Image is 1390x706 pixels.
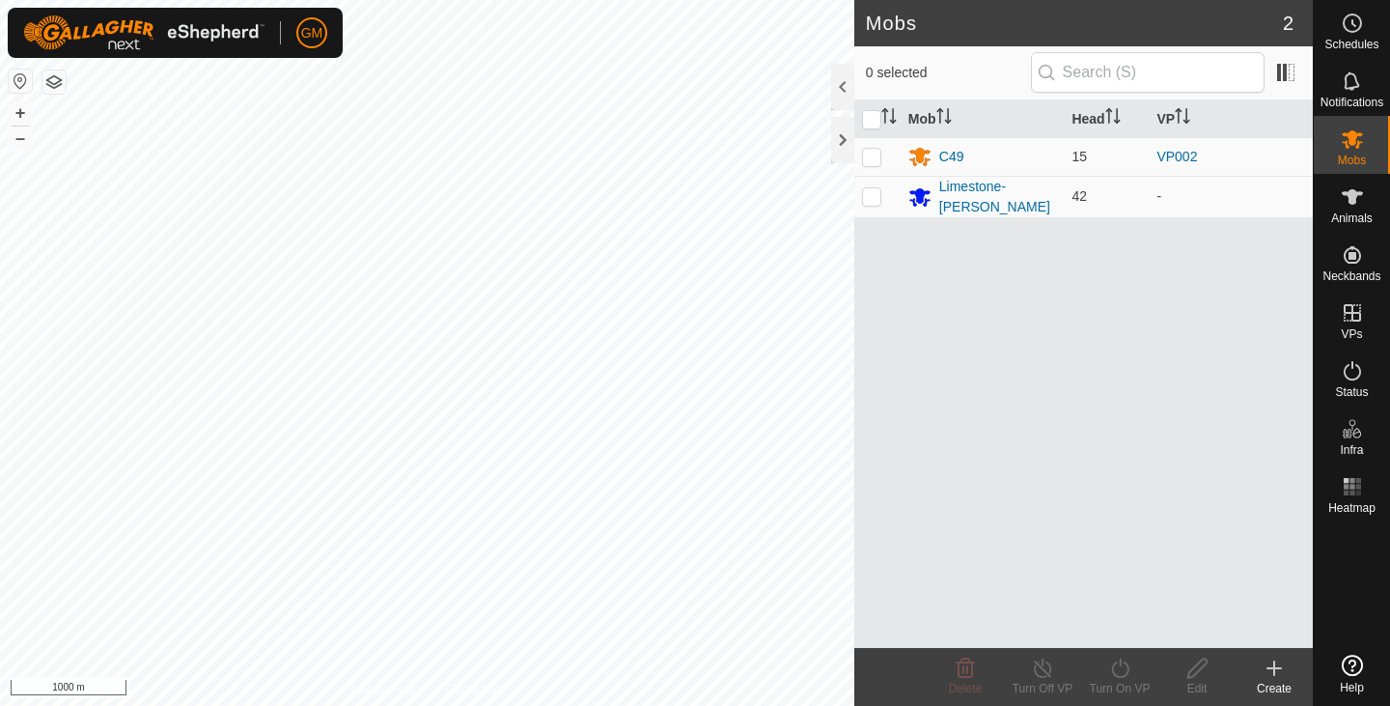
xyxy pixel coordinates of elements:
p-sorticon: Activate to sort [936,111,952,127]
button: + [9,101,32,125]
span: 2 [1283,9,1293,38]
button: – [9,127,32,150]
button: Reset Map [9,70,32,93]
a: Privacy Policy [350,681,423,698]
th: VP [1149,100,1313,138]
span: GM [301,23,323,43]
a: VP002 [1156,149,1197,164]
div: Create [1236,680,1313,697]
p-sorticon: Activate to sort [1175,111,1190,127]
div: Turn On VP [1081,680,1158,697]
span: Delete [949,682,983,695]
h2: Mobs [866,12,1283,35]
a: Help [1314,647,1390,701]
input: Search (S) [1031,52,1265,93]
div: Turn Off VP [1004,680,1081,697]
span: Help [1340,682,1364,693]
p-sorticon: Activate to sort [1105,111,1121,127]
img: Gallagher Logo [23,15,264,50]
span: Neckbands [1322,270,1380,282]
div: Edit [1158,680,1236,697]
p-sorticon: Activate to sort [881,111,897,127]
button: Map Layers [42,71,66,94]
span: Status [1335,386,1368,398]
span: 0 selected [866,63,1031,83]
span: VPs [1341,328,1362,340]
span: Schedules [1324,39,1378,50]
div: Limestone-[PERSON_NAME] [939,177,1057,217]
span: Heatmap [1328,502,1376,514]
div: C49 [939,147,964,167]
td: - [1149,176,1313,217]
span: 15 [1071,149,1087,164]
span: Infra [1340,444,1363,456]
span: Notifications [1320,97,1383,108]
th: Mob [901,100,1065,138]
th: Head [1064,100,1149,138]
a: Contact Us [446,681,503,698]
span: 42 [1071,188,1087,204]
span: Mobs [1338,155,1366,166]
span: Animals [1331,212,1373,224]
